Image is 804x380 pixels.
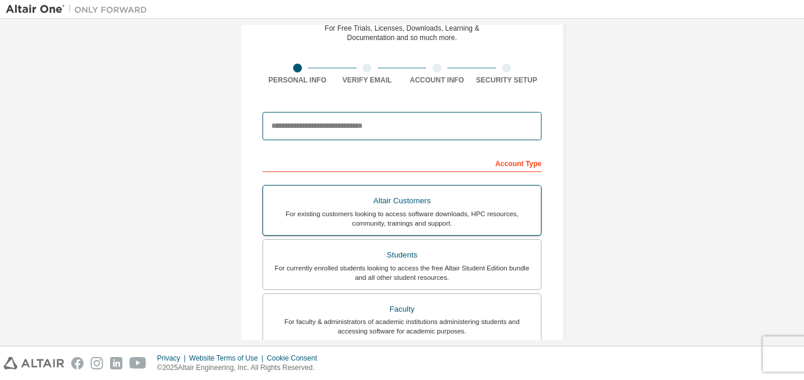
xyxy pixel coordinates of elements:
[157,353,189,363] div: Privacy
[189,353,267,363] div: Website Terms of Use
[263,75,333,85] div: Personal Info
[267,353,324,363] div: Cookie Consent
[270,263,534,282] div: For currently enrolled students looking to access the free Altair Student Edition bundle and all ...
[333,75,403,85] div: Verify Email
[129,357,147,369] img: youtube.svg
[91,357,103,369] img: instagram.svg
[270,209,534,228] div: For existing customers looking to access software downloads, HPC resources, community, trainings ...
[110,357,122,369] img: linkedin.svg
[270,193,534,209] div: Altair Customers
[157,363,324,373] p: © 2025 Altair Engineering, Inc. All Rights Reserved.
[270,247,534,263] div: Students
[270,301,534,318] div: Faculty
[325,24,480,42] div: For Free Trials, Licenses, Downloads, Learning & Documentation and so much more.
[263,153,541,172] div: Account Type
[402,75,472,85] div: Account Info
[6,4,153,15] img: Altair One
[270,317,534,336] div: For faculty & administrators of academic institutions administering students and accessing softwa...
[71,357,84,369] img: facebook.svg
[472,75,542,85] div: Security Setup
[4,357,64,369] img: altair_logo.svg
